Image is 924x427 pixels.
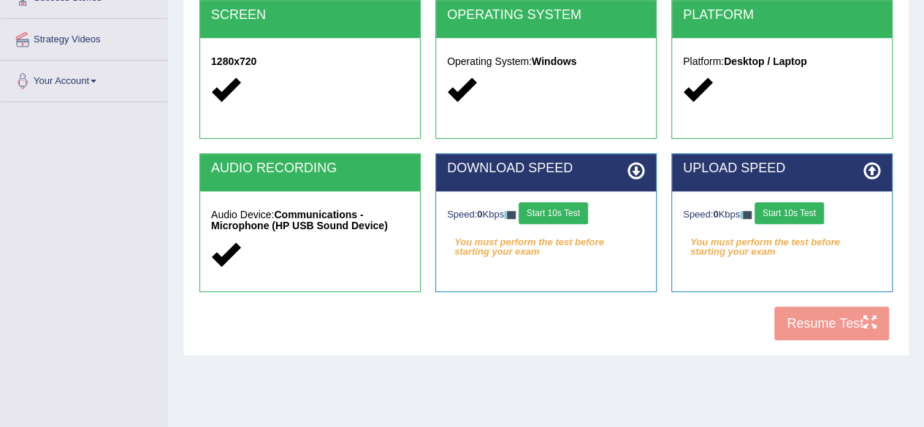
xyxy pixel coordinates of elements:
[211,161,409,176] h2: AUDIO RECORDING
[683,8,881,23] h2: PLATFORM
[755,202,824,224] button: Start 10s Test
[447,161,645,176] h2: DOWNLOAD SPEED
[1,61,167,97] a: Your Account
[447,231,645,253] em: You must perform the test before starting your exam
[724,55,807,67] strong: Desktop / Laptop
[740,211,752,219] img: ajax-loader-fb-connection.gif
[683,231,881,253] em: You must perform the test before starting your exam
[683,202,881,228] div: Speed: Kbps
[447,8,645,23] h2: OPERATING SYSTEM
[211,8,409,23] h2: SCREEN
[211,55,256,67] strong: 1280x720
[211,209,409,232] h5: Audio Device:
[477,209,482,220] strong: 0
[447,202,645,228] div: Speed: Kbps
[683,56,881,67] h5: Platform:
[1,19,167,55] a: Strategy Videos
[532,55,576,67] strong: Windows
[447,56,645,67] h5: Operating System:
[519,202,588,224] button: Start 10s Test
[713,209,718,220] strong: 0
[683,161,881,176] h2: UPLOAD SPEED
[211,209,388,231] strong: Communications - Microphone (HP USB Sound Device)
[504,211,516,219] img: ajax-loader-fb-connection.gif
